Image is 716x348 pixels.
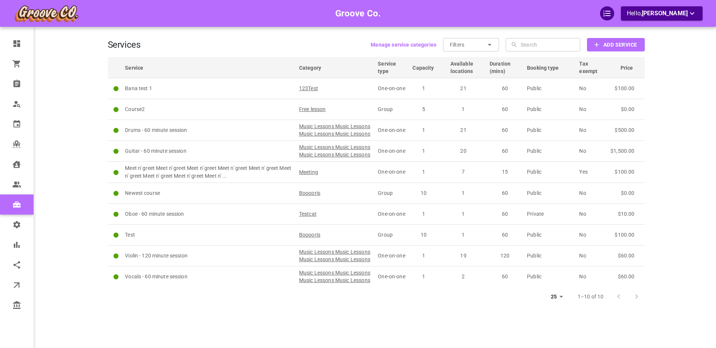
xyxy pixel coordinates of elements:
p: Public [527,231,572,239]
b: Add Service [603,40,637,50]
button: Add Service [587,38,644,51]
p: 1 [447,189,480,197]
p: Drums - 60 minute session [125,126,292,134]
p: 1 [447,105,480,113]
p: Group [378,105,406,113]
div: QuickStart Guide [600,6,614,20]
p: 1 [408,126,439,134]
b: Manage service categories [371,42,436,48]
p: 21 [447,126,480,134]
p: No [579,210,607,218]
p: Public [527,273,572,281]
span: Category [299,64,331,72]
span: Service [125,64,153,72]
p: One-on-one [378,168,406,176]
p: 60 [490,189,520,197]
p: One-on-one [378,126,406,134]
p: 1 [447,210,480,218]
p: Yes [579,168,607,176]
p: 10 [408,231,439,239]
p: 60 [490,126,520,134]
svg: Active [113,211,119,218]
p: No [579,147,607,155]
p: Bana test 1 [125,85,292,92]
p: 60 [490,147,520,155]
p: Group [378,231,406,239]
p: 15 [490,168,520,176]
p: 1 [408,210,439,218]
svg: Active [113,148,119,155]
svg: Active [113,232,119,238]
p: No [579,126,607,134]
span: Booking type [527,64,568,72]
span: Price [621,64,643,72]
svg: Active [113,86,119,92]
p: 60 [490,231,520,239]
p: One-on-one [378,147,406,155]
p: Public [527,168,572,176]
p: 21 [447,85,480,92]
span: Duration (mins) [490,60,520,75]
p: One-on-one [378,85,406,92]
span: $100.00 [615,85,634,91]
p: Test [125,231,292,239]
span: 123Test [299,85,318,92]
span: $10.00 [618,211,635,217]
span: Tax exempt [579,60,607,75]
span: Music Lessons Music Lessons Music Lessons Music Lessons [299,248,371,263]
span: [PERSON_NAME] [642,10,688,17]
p: One-on-one [378,273,406,281]
p: 1 [408,273,439,281]
span: $60.00 [618,273,635,279]
span: Meeting [299,168,318,176]
img: company-logo [13,4,79,23]
span: $60.00 [618,253,635,259]
p: 7 [447,168,480,176]
div: 25 [548,291,566,302]
p: Violin - 120 minute session [125,252,292,260]
p: Course2 [125,105,292,113]
p: 1 [408,252,439,260]
span: $100.00 [615,169,634,175]
svg: Active [113,274,119,280]
svg: Active [113,127,119,134]
p: Hello, [627,9,697,18]
p: 5 [408,105,439,113]
p: Public [527,189,572,197]
p: 20 [447,147,480,155]
span: $0.00 [621,190,635,196]
p: No [579,105,607,113]
span: $500.00 [615,127,634,133]
p: Oboe - 60 minute session [125,210,292,218]
span: Service type [378,60,406,75]
p: 2 [447,273,480,281]
span: $0.00 [621,106,635,112]
p: One-on-one [378,210,406,218]
p: 1 [408,85,439,92]
svg: Active [113,190,119,197]
p: 19 [447,252,480,260]
p: Newest course [125,189,292,197]
svg: Active [113,170,119,176]
span: Music Lessons Music Lessons Music Lessons Music Lessons [299,143,371,158]
span: Booooris [299,189,320,197]
p: 60 [490,85,520,92]
p: 1 [447,231,480,239]
p: One-on-one [378,252,406,260]
p: Group [378,189,406,197]
input: Search [521,38,578,51]
h1: Services [108,39,141,50]
span: Music Lessons Music Lessons Music Lessons Music Lessons [299,269,371,284]
p: Public [527,85,572,92]
p: No [579,189,607,197]
svg: Active [113,107,119,113]
button: Hello,[PERSON_NAME] [621,6,703,20]
p: 1–10 of 10 [578,293,604,300]
span: Music Lessons Music Lessons Music Lessons Music Lessons [299,123,371,137]
span: Booooris [299,231,320,238]
p: No [579,85,607,92]
p: Guitar - 60 minute session [125,147,292,155]
p: Public [527,252,572,260]
p: 1 [408,168,439,176]
p: 1 [408,147,439,155]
